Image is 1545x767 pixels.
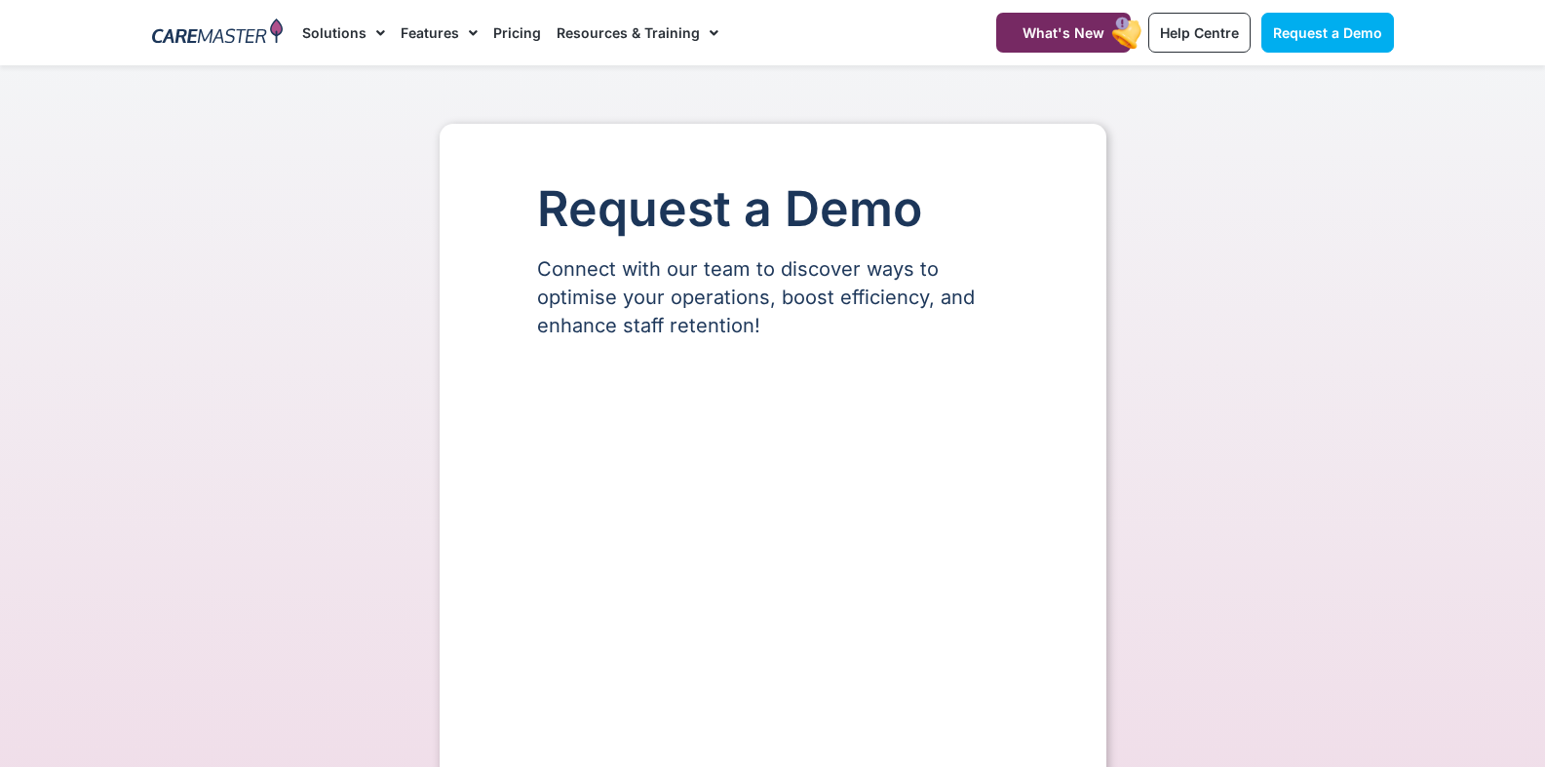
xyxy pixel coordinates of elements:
[1160,24,1239,41] span: Help Centre
[537,255,1009,340] p: Connect with our team to discover ways to optimise your operations, boost efficiency, and enhance...
[1273,24,1382,41] span: Request a Demo
[1261,13,1394,53] a: Request a Demo
[152,19,284,48] img: CareMaster Logo
[996,13,1131,53] a: What's New
[537,182,1009,236] h1: Request a Demo
[1023,24,1104,41] span: What's New
[1148,13,1251,53] a: Help Centre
